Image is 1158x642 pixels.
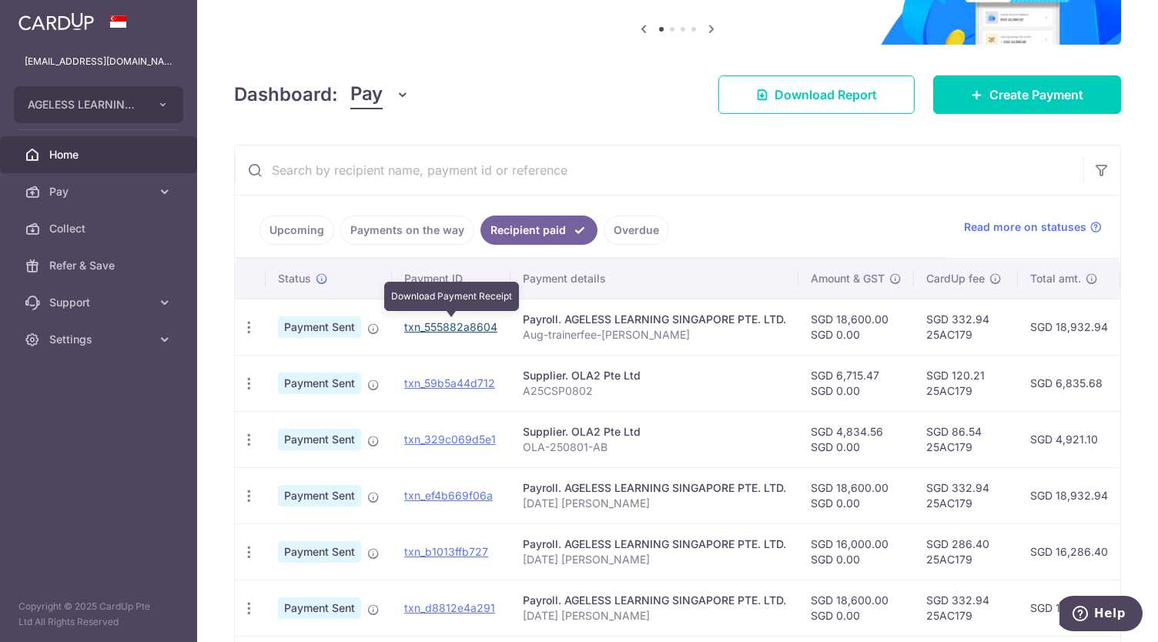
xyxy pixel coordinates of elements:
[1018,467,1120,523] td: SGD 18,932.94
[523,424,786,440] div: Supplier. OLA2 Pte Ltd
[1018,355,1120,411] td: SGD 6,835.68
[914,467,1018,523] td: SGD 332.94 25AC179
[14,86,183,123] button: AGELESS LEARNING SINGAPORE PTE. LTD.
[523,608,786,624] p: [DATE] [PERSON_NAME]
[49,295,151,310] span: Support
[811,271,885,286] span: Amount & GST
[278,541,361,563] span: Payment Sent
[278,597,361,619] span: Payment Sent
[28,97,142,112] span: AGELESS LEARNING SINGAPORE PTE. LTD.
[914,299,1018,355] td: SGD 332.94 25AC179
[523,327,786,343] p: Aug-trainerfee-[PERSON_NAME]
[404,601,495,614] a: txn_d8812e4a291
[235,145,1083,195] input: Search by recipient name, payment id or reference
[1030,271,1081,286] span: Total amt.
[404,433,496,446] a: txn_329c069d5e1
[798,299,914,355] td: SGD 18,600.00 SGD 0.00
[259,216,334,245] a: Upcoming
[278,429,361,450] span: Payment Sent
[914,411,1018,467] td: SGD 86.54 25AC179
[1059,596,1143,634] iframe: Opens a widget where you can find more information
[523,552,786,567] p: [DATE] [PERSON_NAME]
[404,545,488,558] a: txn_b1013ffb727
[914,355,1018,411] td: SGD 120.21 25AC179
[523,440,786,455] p: OLA-250801-AB
[798,523,914,580] td: SGD 16,000.00 SGD 0.00
[234,81,338,109] h4: Dashboard:
[523,496,786,511] p: [DATE] [PERSON_NAME]
[480,216,597,245] a: Recipient paid
[49,184,151,199] span: Pay
[933,75,1121,114] a: Create Payment
[510,259,798,299] th: Payment details
[49,258,151,273] span: Refer & Save
[718,75,915,114] a: Download Report
[775,85,877,104] span: Download Report
[798,467,914,523] td: SGD 18,600.00 SGD 0.00
[523,593,786,608] div: Payroll. AGELESS LEARNING SINGAPORE PTE. LTD.
[1018,411,1120,467] td: SGD 4,921.10
[340,216,474,245] a: Payments on the way
[523,537,786,552] div: Payroll. AGELESS LEARNING SINGAPORE PTE. LTD.
[1018,580,1120,636] td: SGD 18,932.94
[914,580,1018,636] td: SGD 332.94 25AC179
[392,259,510,299] th: Payment ID
[523,383,786,399] p: A25CSP0802
[964,219,1102,235] a: Read more on statuses
[278,316,361,338] span: Payment Sent
[989,85,1083,104] span: Create Payment
[278,485,361,507] span: Payment Sent
[1018,523,1120,580] td: SGD 16,286.40
[964,219,1086,235] span: Read more on statuses
[798,580,914,636] td: SGD 18,600.00 SGD 0.00
[1018,299,1120,355] td: SGD 18,932.94
[384,282,519,311] div: Download Payment Receipt
[49,332,151,347] span: Settings
[404,320,497,333] a: txn_555882a8604
[523,480,786,496] div: Payroll. AGELESS LEARNING SINGAPORE PTE. LTD.
[523,368,786,383] div: Supplier. OLA2 Pte Ltd
[49,147,151,162] span: Home
[350,80,383,109] span: Pay
[350,80,410,109] button: Pay
[926,271,985,286] span: CardUp fee
[278,271,311,286] span: Status
[404,376,495,390] a: txn_59b5a44d712
[49,221,151,236] span: Collect
[18,12,94,31] img: CardUp
[914,523,1018,580] td: SGD 286.40 25AC179
[604,216,669,245] a: Overdue
[278,373,361,394] span: Payment Sent
[798,411,914,467] td: SGD 4,834.56 SGD 0.00
[25,54,172,69] p: [EMAIL_ADDRESS][DOMAIN_NAME]
[404,489,493,502] a: txn_ef4b669f06a
[523,312,786,327] div: Payroll. AGELESS LEARNING SINGAPORE PTE. LTD.
[798,355,914,411] td: SGD 6,715.47 SGD 0.00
